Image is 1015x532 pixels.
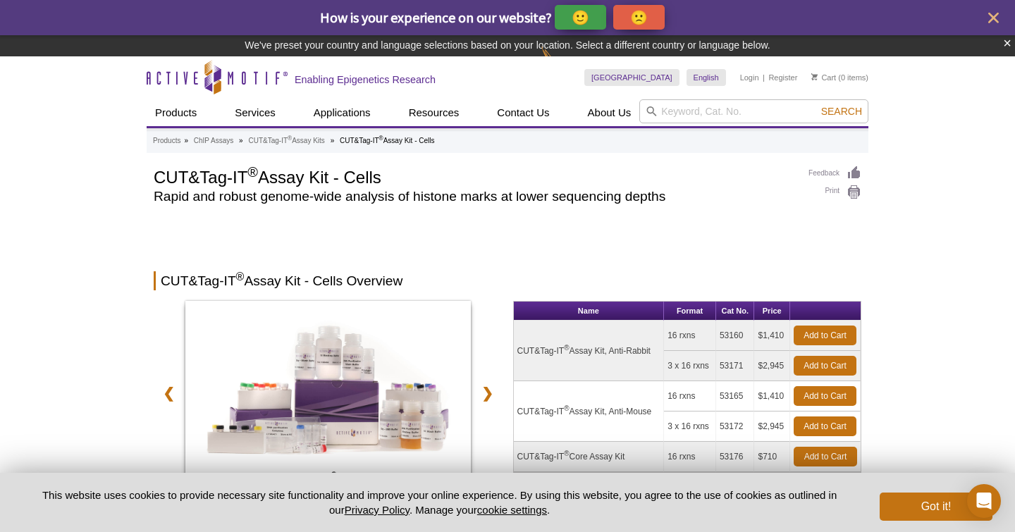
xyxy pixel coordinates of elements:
a: Services [226,99,284,126]
p: 🙁 [630,8,648,26]
a: English [687,69,726,86]
td: $2,945 [754,351,790,381]
a: Add to Cart [794,326,856,345]
span: How is your experience on our website? [320,8,552,26]
td: 3 x 16 rxns [664,351,716,381]
div: Open Intercom Messenger [967,484,1001,518]
a: Products [153,135,180,147]
a: ❯ [472,377,503,409]
td: 53171 [716,351,755,381]
a: Resources [400,99,468,126]
td: 16 rxns [664,381,716,412]
li: » [239,137,243,144]
a: Register [768,73,797,82]
td: CUT&Tag-IT Core Assay Kit [514,442,665,472]
p: This website uses cookies to provide necessary site functionality and improve your online experie... [23,488,856,517]
sup: ® [564,404,569,412]
th: Price [754,302,790,321]
td: 53165 [716,381,755,412]
a: Applications [305,99,379,126]
a: Add to Cart [794,416,856,436]
th: Format [664,302,716,321]
li: » [184,137,188,144]
button: Search [817,105,866,118]
td: CUT&Tag-IT Assay Kit, Anti-Mouse [514,381,665,442]
button: cookie settings [477,504,547,516]
li: » [331,137,335,144]
span: Search [821,106,862,117]
td: 16 rxns [664,442,716,472]
td: 53176 [716,442,755,472]
sup: ® [288,135,292,142]
th: Cat No. [716,302,755,321]
a: Add to Cart [794,386,856,406]
sup: ® [331,471,336,478]
h1: CUT&Tag-IT Assay Kit - Cells [154,166,794,187]
a: Feedback [808,166,861,181]
img: Your Cart [811,73,818,80]
td: 53160 [716,321,755,351]
a: ChIP Assays [194,135,234,147]
a: Cart [811,73,836,82]
a: Login [740,73,759,82]
td: $1,410 [754,321,790,351]
li: CUT&Tag-IT Assay Kit - Cells [340,137,435,144]
td: 53172 [716,412,755,442]
li: (0 items) [811,69,868,86]
sup: ® [247,164,258,180]
a: Contact Us [488,99,558,126]
h2: Enabling Epigenetics Research [295,73,436,86]
a: ❮ [154,377,184,409]
sup: ® [236,271,245,283]
a: Print [808,185,861,200]
input: Keyword, Cat. No. [639,99,868,123]
td: $710 [754,442,790,472]
img: Change Here [541,46,579,79]
a: Add to Cart [794,356,856,376]
button: Got it! [880,493,992,521]
p: 🙂 [572,8,589,26]
h2: CUT&Tag-IT Assay Kit - Cells Overview [154,271,861,290]
a: CUT&Tag-IT Assay Kit [185,301,471,495]
td: CUT&Tag-IT Assay Kit, Anti-Rabbit [514,321,665,381]
sup: ® [564,450,569,457]
button: close [985,9,1002,27]
th: Name [514,302,665,321]
a: CUT&Tag-IT®Assay Kits [248,135,324,147]
td: $2,945 [754,412,790,442]
button: × [1003,35,1011,51]
img: CUT&Tag-IT Assay Kit [185,301,471,491]
td: 3 x 16 rxns [664,412,716,442]
h2: Rapid and robust genome-wide analysis of histone marks at lower sequencing depths [154,190,794,203]
a: Add to Cart [794,447,857,466]
a: Products [147,99,205,126]
sup: ® [379,135,383,142]
sup: ® [564,344,569,352]
a: About Us [579,99,640,126]
td: $1,410 [754,381,790,412]
a: Privacy Policy [345,504,410,516]
span: CUT&Tag-IT Assay Kit [188,471,467,485]
li: | [763,69,765,86]
td: 16 rxns [664,321,716,351]
a: [GEOGRAPHIC_DATA] [584,69,679,86]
